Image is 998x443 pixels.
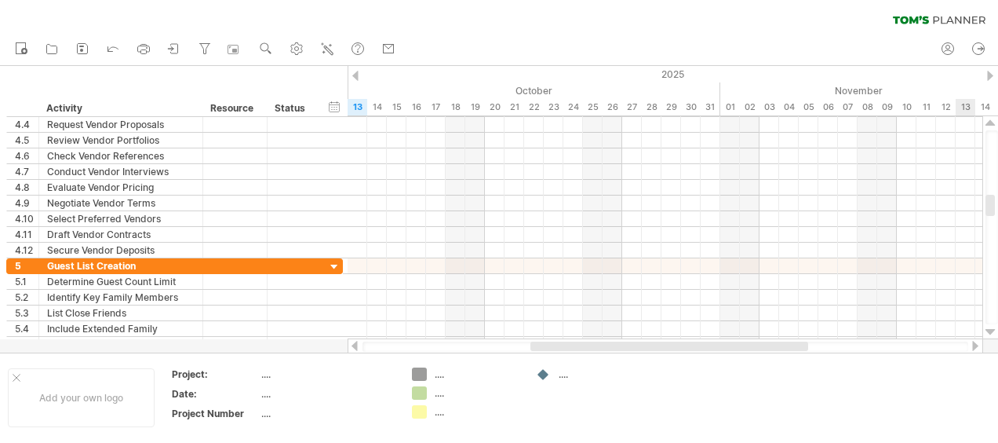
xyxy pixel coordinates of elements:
div: Review Vendor Portfolios [47,133,195,148]
div: Thursday, 23 October 2025 [544,99,563,115]
div: 4.6 [15,148,38,163]
div: Friday, 7 November 2025 [838,99,858,115]
div: Secure Vendor Deposits [47,243,195,258]
div: .... [435,386,520,400]
div: Monday, 3 November 2025 [759,99,779,115]
div: .... [435,405,520,419]
div: .... [435,368,520,381]
div: Add your own logo [8,368,155,427]
div: 4.7 [15,164,38,179]
div: Guest List Creation [47,258,195,273]
div: 5.2 [15,290,38,305]
div: Request Vendor Proposals [47,117,195,132]
div: 4.5 [15,133,38,148]
div: Status [275,101,309,116]
div: Saturday, 8 November 2025 [858,99,877,115]
div: Wednesday, 12 November 2025 [936,99,956,115]
div: Tuesday, 21 October 2025 [504,99,524,115]
div: Monday, 27 October 2025 [622,99,642,115]
div: Friday, 14 November 2025 [975,99,995,115]
div: .... [559,368,644,381]
div: Sunday, 2 November 2025 [740,99,759,115]
div: Monday, 10 November 2025 [897,99,916,115]
div: Monday, 13 October 2025 [348,99,367,115]
div: 4.8 [15,180,38,195]
div: .... [261,407,393,420]
div: Friday, 31 October 2025 [701,99,720,115]
div: Project: [172,368,258,381]
div: Conduct Vendor Interviews [47,164,195,179]
div: Wednesday, 29 October 2025 [661,99,681,115]
div: 4.4 [15,117,38,132]
div: Saturday, 25 October 2025 [583,99,603,115]
div: 4.9 [15,196,38,211]
div: 5.1 [15,274,38,289]
div: Identify Key Family Members [47,290,195,305]
div: Tuesday, 11 November 2025 [916,99,936,115]
div: Tuesday, 14 October 2025 [367,99,387,115]
div: Date: [172,387,258,401]
div: Project Number [172,407,258,420]
div: 4.11 [15,227,38,242]
div: Friday, 24 October 2025 [563,99,583,115]
div: Sunday, 9 November 2025 [877,99,897,115]
div: Evaluate Vendor Pricing [47,180,195,195]
div: Wednesday, 22 October 2025 [524,99,544,115]
div: Tuesday, 28 October 2025 [642,99,661,115]
div: 5.3 [15,306,38,320]
div: 4.10 [15,211,38,226]
div: 5 [15,258,38,273]
div: Saturday, 18 October 2025 [446,99,465,115]
div: Check Vendor References [47,148,195,163]
div: Sunday, 26 October 2025 [603,99,622,115]
div: Consider Work Colleagues [47,337,195,352]
div: Resource [210,101,258,116]
div: Select Preferred Vendors [47,211,195,226]
div: Thursday, 16 October 2025 [406,99,426,115]
div: 5.5 [15,337,38,352]
div: Sunday, 19 October 2025 [465,99,485,115]
div: Monday, 20 October 2025 [485,99,504,115]
div: Friday, 17 October 2025 [426,99,446,115]
div: .... [261,387,393,401]
div: List Close Friends [47,306,195,320]
div: .... [261,368,393,381]
div: Negotiate Vendor Terms [47,196,195,211]
div: Draft Vendor Contracts [47,227,195,242]
div: 5.4 [15,321,38,336]
div: Saturday, 1 November 2025 [720,99,740,115]
div: Wednesday, 5 November 2025 [799,99,818,115]
div: 4.12 [15,243,38,258]
div: Wednesday, 15 October 2025 [387,99,406,115]
div: Thursday, 30 October 2025 [681,99,701,115]
div: Include Extended Family [47,321,195,336]
div: Determine Guest Count Limit [47,274,195,289]
div: Thursday, 13 November 2025 [956,99,975,115]
div: Activity [46,101,194,116]
div: October 2025 [112,82,720,99]
div: Thursday, 6 November 2025 [818,99,838,115]
div: Tuesday, 4 November 2025 [779,99,799,115]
